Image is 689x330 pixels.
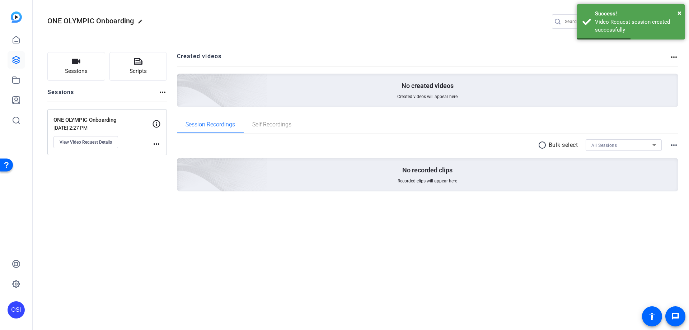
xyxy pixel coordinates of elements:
span: × [678,9,681,17]
span: Sessions [65,67,88,75]
div: Video Request session created successfully [595,18,679,34]
span: Recorded clips will appear here [398,178,457,184]
p: Bulk select [549,141,578,149]
button: Sessions [47,52,105,81]
span: Session Recordings [186,122,235,127]
span: Scripts [130,67,147,75]
div: OSI [8,301,25,319]
mat-icon: more_horiz [670,141,678,149]
img: embarkstudio-empty-session.png [97,87,268,243]
h2: Created videos [177,52,670,66]
span: Self Recordings [252,122,291,127]
button: Scripts [109,52,167,81]
span: View Video Request Details [60,139,112,145]
mat-icon: message [671,312,680,321]
mat-icon: accessibility [648,312,656,321]
mat-icon: edit [138,19,146,28]
img: blue-gradient.svg [11,11,22,23]
button: View Video Request Details [53,136,118,148]
span: All Sessions [591,143,617,148]
div: Success! [595,10,679,18]
p: No recorded clips [402,166,453,175]
span: ONE OLYMPIC Onboarding [47,17,134,25]
img: Creted videos background [97,3,268,158]
mat-icon: more_horiz [670,53,678,61]
mat-icon: radio_button_unchecked [538,141,549,149]
span: Created videos will appear here [397,94,458,99]
h2: Sessions [47,88,74,102]
p: No created videos [402,82,454,90]
p: [DATE] 2:27 PM [53,125,152,131]
p: ONE OLYMPIC Onboarding [53,116,152,124]
mat-icon: more_horiz [158,88,167,97]
mat-icon: more_horiz [152,140,161,148]
input: Search [565,17,629,26]
button: Close [678,8,681,18]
